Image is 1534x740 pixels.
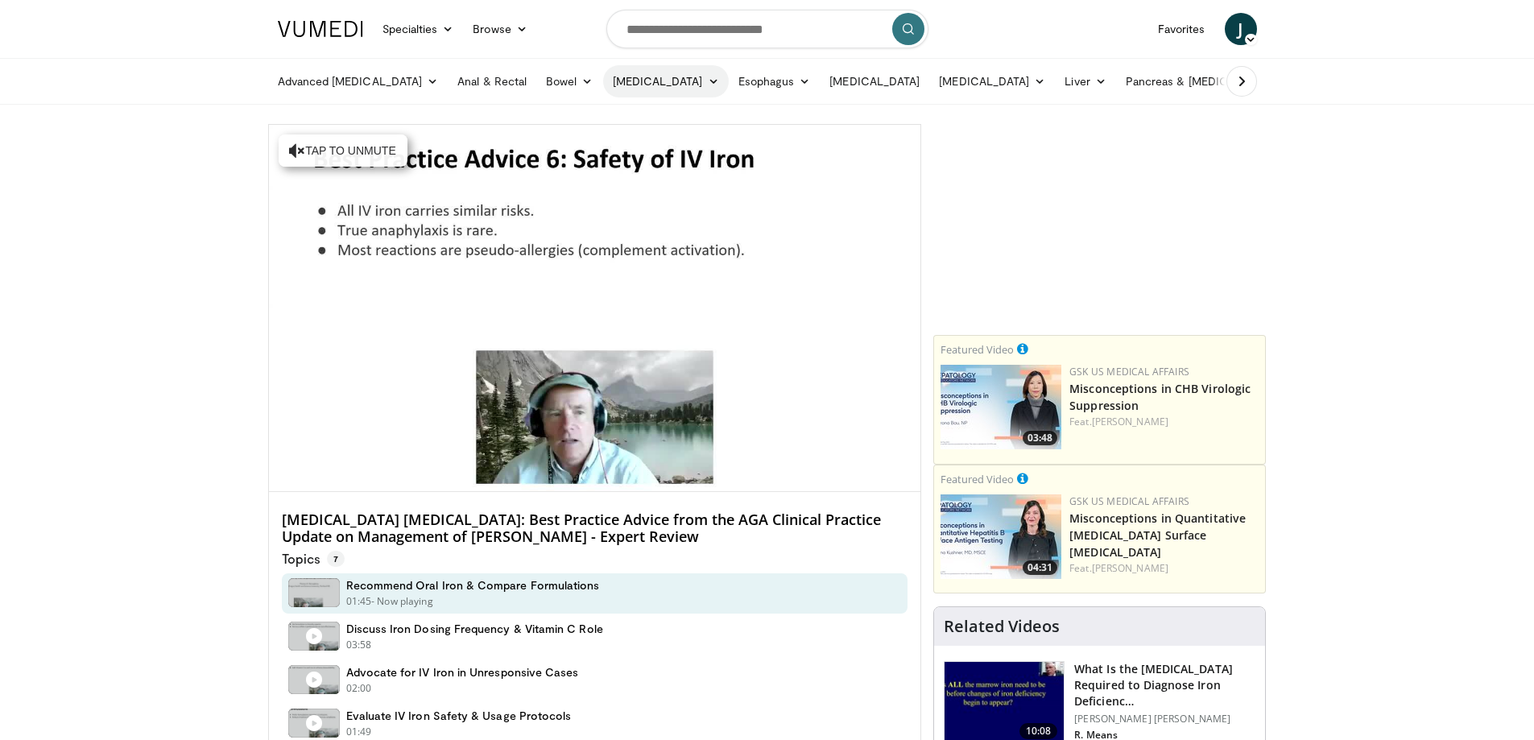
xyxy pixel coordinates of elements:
[269,125,921,492] video-js: Video Player
[536,65,602,97] a: Bowel
[944,617,1060,636] h4: Related Videos
[346,594,372,609] p: 01:45
[346,665,579,680] h4: Advocate for IV Iron in Unresponsive Cases
[1069,511,1246,560] a: Misconceptions in Quantitative [MEDICAL_DATA] Surface [MEDICAL_DATA]
[1148,13,1215,45] a: Favorites
[1023,431,1057,445] span: 03:48
[1069,561,1259,576] div: Feat.
[1069,494,1189,508] a: GSK US Medical Affairs
[346,709,572,723] h4: Evaluate IV Iron Safety & Usage Protocols
[941,472,1014,486] small: Featured Video
[282,511,908,546] h4: [MEDICAL_DATA] [MEDICAL_DATA]: Best Practice Advice from the AGA Clinical Practice Update on Mana...
[1074,661,1255,709] h3: What Is the [MEDICAL_DATA] Required to Diagnose Iron Deficienc…
[820,65,929,97] a: [MEDICAL_DATA]
[941,365,1061,449] img: 59d1e413-5879-4b2e-8b0a-b35c7ac1ec20.jpg.150x105_q85_crop-smart_upscale.jpg
[1092,561,1168,575] a: [PERSON_NAME]
[1225,13,1257,45] a: J
[371,594,433,609] p: - Now playing
[1069,381,1251,413] a: Misconceptions in CHB Virologic Suppression
[1074,713,1255,726] p: [PERSON_NAME] [PERSON_NAME]
[603,65,729,97] a: [MEDICAL_DATA]
[979,124,1221,325] iframe: Advertisement
[1019,723,1058,739] span: 10:08
[346,681,372,696] p: 02:00
[941,494,1061,579] img: ea8305e5-ef6b-4575-a231-c141b8650e1f.jpg.150x105_q85_crop-smart_upscale.jpg
[729,65,821,97] a: Esophagus
[1092,415,1168,428] a: [PERSON_NAME]
[1055,65,1115,97] a: Liver
[278,21,363,37] img: VuMedi Logo
[1069,415,1259,429] div: Feat.
[282,551,345,567] p: Topics
[1023,560,1057,575] span: 04:31
[941,494,1061,579] a: 04:31
[346,578,600,593] h4: Recommend Oral Iron & Compare Formulations
[448,65,536,97] a: Anal & Rectal
[327,551,345,567] span: 7
[941,342,1014,357] small: Featured Video
[346,638,372,652] p: 03:58
[373,13,464,45] a: Specialties
[1116,65,1305,97] a: Pancreas & [MEDICAL_DATA]
[279,134,407,167] button: Tap to unmute
[606,10,928,48] input: Search topics, interventions
[346,725,372,739] p: 01:49
[346,622,603,636] h4: Discuss Iron Dosing Frequency & Vitamin C Role
[268,65,449,97] a: Advanced [MEDICAL_DATA]
[463,13,537,45] a: Browse
[941,365,1061,449] a: 03:48
[929,65,1055,97] a: [MEDICAL_DATA]
[1069,365,1189,378] a: GSK US Medical Affairs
